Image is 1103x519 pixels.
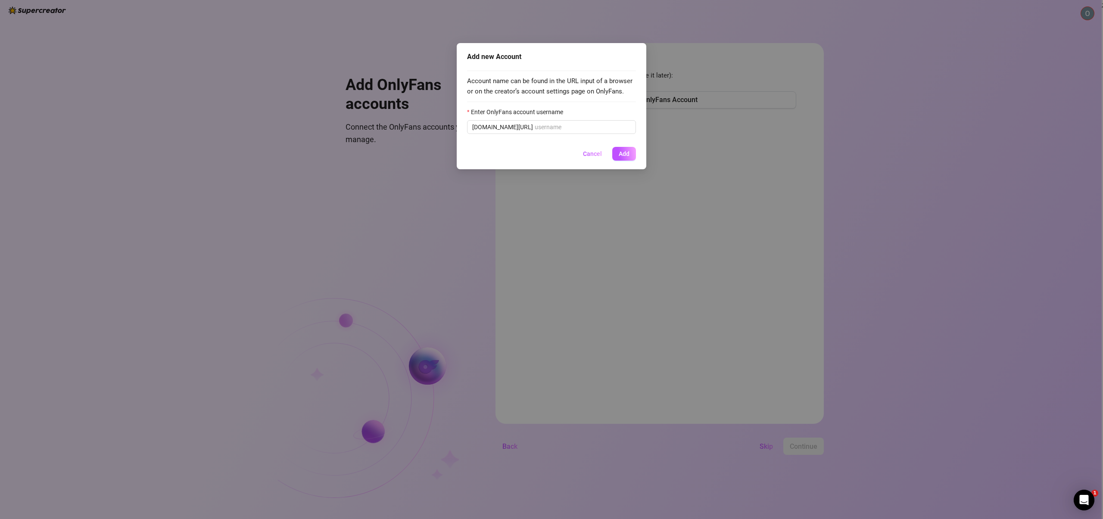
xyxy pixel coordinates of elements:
[467,76,636,96] span: Account name can be found in the URL input of a browser or on the creator’s account settings page...
[467,52,636,62] div: Add new Account
[612,147,636,161] button: Add
[535,122,631,132] input: Enter OnlyFans account username
[576,147,609,161] button: Cancel
[1091,490,1098,497] span: 1
[619,150,629,157] span: Add
[583,150,602,157] span: Cancel
[1074,490,1094,510] div: Open Intercom Messenger
[472,122,533,132] span: [DOMAIN_NAME][URL]
[467,107,569,117] label: Enter OnlyFans account username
